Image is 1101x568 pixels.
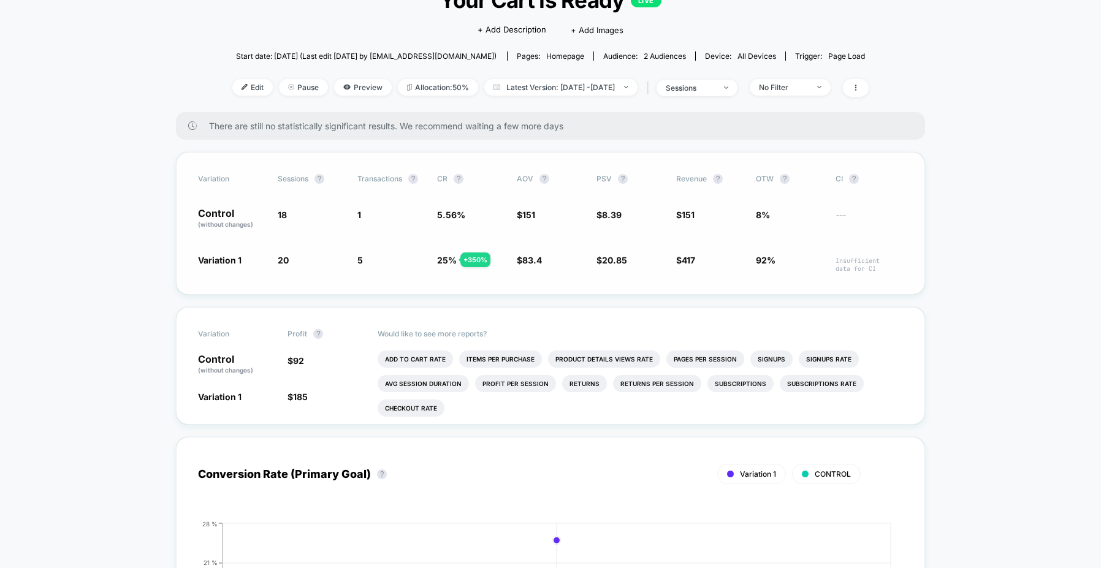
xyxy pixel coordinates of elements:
button: ? [314,174,324,184]
li: Subscriptions Rate [780,375,864,392]
span: $ [517,255,542,265]
li: Signups [750,350,793,368]
button: ? [408,174,418,184]
span: 5 [357,255,363,265]
span: 25 % [437,255,457,265]
span: + Add Description [478,24,546,36]
li: Returns [562,375,607,392]
li: Pages Per Session [666,350,744,368]
tspan: 21 % [204,559,218,566]
li: Signups Rate [799,350,859,368]
img: calendar [493,84,500,90]
li: Items Per Purchase [459,350,542,368]
span: 1 [357,210,361,220]
span: (without changes) [198,221,253,228]
tspan: 28 % [202,520,218,527]
span: 417 [682,255,695,265]
span: Latest Version: [DATE] - [DATE] [484,79,638,96]
span: Profit [288,329,307,338]
p: Control [198,354,275,375]
span: 8.39 [602,210,622,220]
span: Page Load [828,51,865,61]
button: ? [780,174,790,184]
span: $ [288,355,304,366]
div: Trigger: [795,51,865,61]
img: end [817,86,821,88]
span: (without changes) [198,366,253,374]
button: ? [539,174,549,184]
span: There are still no statistically significant results. We recommend waiting a few more days [209,121,901,131]
button: ? [618,174,628,184]
span: Transactions [357,174,402,183]
div: No Filter [759,83,808,92]
span: all devices [737,51,776,61]
span: 20.85 [602,255,627,265]
span: Insufficient data for CI [836,257,903,273]
span: Start date: [DATE] (Last edit [DATE] by [EMAIL_ADDRESS][DOMAIN_NAME]) [236,51,497,61]
li: Add To Cart Rate [378,350,453,368]
span: AOV [517,174,533,183]
span: 18 [278,210,287,220]
li: Checkout Rate [378,399,444,417]
img: edit [242,84,248,90]
span: + Add Images [571,25,623,35]
span: homepage [546,51,584,61]
span: 151 [682,210,695,220]
div: Audience: [603,51,686,61]
span: Allocation: 50% [398,79,478,96]
span: | [644,79,657,97]
span: $ [676,210,695,220]
li: Avg Session Duration [378,375,469,392]
span: Variation 1 [740,469,776,479]
span: 20 [278,255,289,265]
div: Pages: [517,51,584,61]
button: ? [454,174,463,184]
span: 92 [293,355,304,366]
span: 2 Audiences [644,51,686,61]
span: 92% [756,255,775,265]
span: PSV [596,174,612,183]
li: Subscriptions [707,375,774,392]
span: Variation [198,174,265,184]
span: 5.56 % [437,210,465,220]
span: Revenue [676,174,707,183]
span: $ [288,392,308,402]
div: sessions [666,83,715,93]
li: Profit Per Session [475,375,556,392]
span: 8% [756,210,770,220]
span: $ [676,255,695,265]
span: OTW [756,174,823,184]
span: Edit [232,79,273,96]
button: ? [713,174,723,184]
img: end [724,86,728,89]
div: + 350 % [460,252,490,267]
span: Preview [334,79,392,96]
li: Product Details Views Rate [548,350,660,368]
span: $ [596,210,622,220]
button: ? [849,174,859,184]
img: end [624,86,628,88]
span: Variation [198,329,265,339]
button: ? [313,329,323,339]
img: rebalance [407,84,412,91]
span: Variation 1 [198,255,242,265]
span: CI [836,174,903,184]
span: $ [517,210,535,220]
p: Would like to see more reports? [378,329,904,338]
span: CONTROL [815,469,851,479]
span: Sessions [278,174,308,183]
button: ? [377,469,387,479]
span: 151 [522,210,535,220]
span: Device: [695,51,785,61]
img: end [288,84,294,90]
span: Pause [279,79,328,96]
li: Returns Per Session [613,375,701,392]
span: --- [836,211,903,229]
span: Variation 1 [198,392,242,402]
span: CR [437,174,448,183]
span: $ [596,255,627,265]
span: 83.4 [522,255,542,265]
span: 185 [293,392,308,402]
p: Control [198,208,265,229]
